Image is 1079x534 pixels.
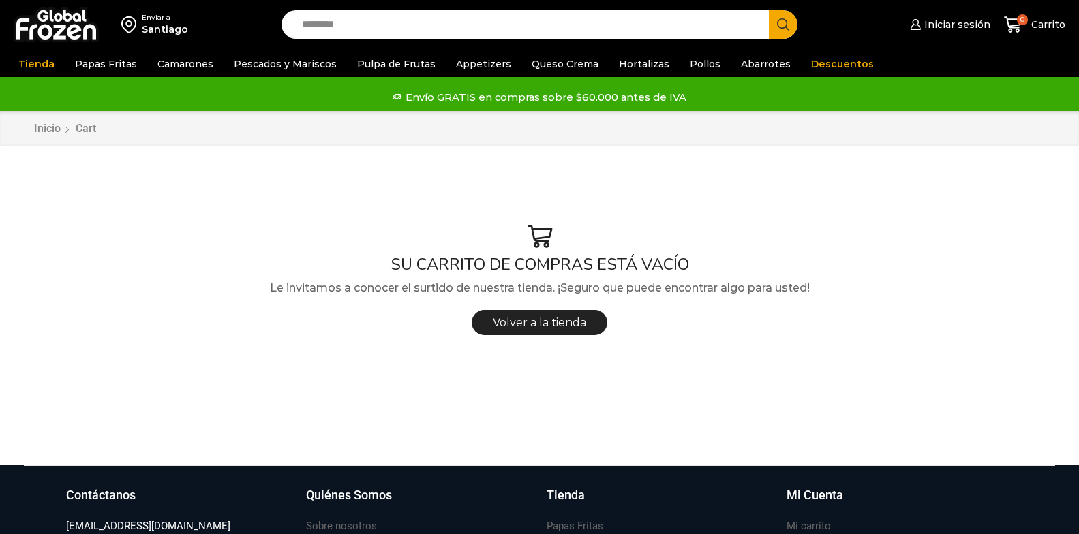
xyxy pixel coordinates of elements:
a: Volver a la tienda [472,310,607,335]
div: Santiago [142,22,188,36]
img: address-field-icon.svg [121,13,142,36]
h3: Sobre nosotros [306,519,377,533]
a: Pescados y Mariscos [227,51,344,77]
h3: Tienda [547,486,585,504]
a: Descuentos [804,51,881,77]
a: Tienda [547,486,774,518]
h3: Contáctanos [66,486,136,504]
p: Le invitamos a conocer el surtido de nuestra tienda. ¡Seguro que puede encontrar algo para usted! [24,279,1055,297]
h3: Mi Cuenta [787,486,843,504]
span: Cart [76,122,96,135]
a: Hortalizas [612,51,676,77]
span: Volver a la tienda [493,316,586,329]
a: Camarones [151,51,220,77]
h1: SU CARRITO DE COMPRAS ESTÁ VACÍO [24,255,1055,274]
a: Abarrotes [734,51,797,77]
a: Papas Fritas [68,51,144,77]
button: Search button [769,10,797,39]
h3: [EMAIL_ADDRESS][DOMAIN_NAME] [66,519,230,533]
h3: Quiénes Somos [306,486,392,504]
h3: Papas Fritas [547,519,603,533]
span: 0 [1017,14,1028,25]
a: Tienda [12,51,61,77]
span: Iniciar sesión [921,18,990,31]
a: Contáctanos [66,486,293,518]
a: Quiénes Somos [306,486,533,518]
div: Enviar a [142,13,188,22]
a: Mi Cuenta [787,486,1014,518]
a: Pollos [683,51,727,77]
a: Iniciar sesión [907,11,990,38]
a: Queso Crema [525,51,605,77]
a: Inicio [33,121,61,137]
span: Carrito [1028,18,1065,31]
a: 0 Carrito [1004,9,1065,41]
a: Pulpa de Frutas [350,51,442,77]
h3: Mi carrito [787,519,831,533]
a: Appetizers [449,51,518,77]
